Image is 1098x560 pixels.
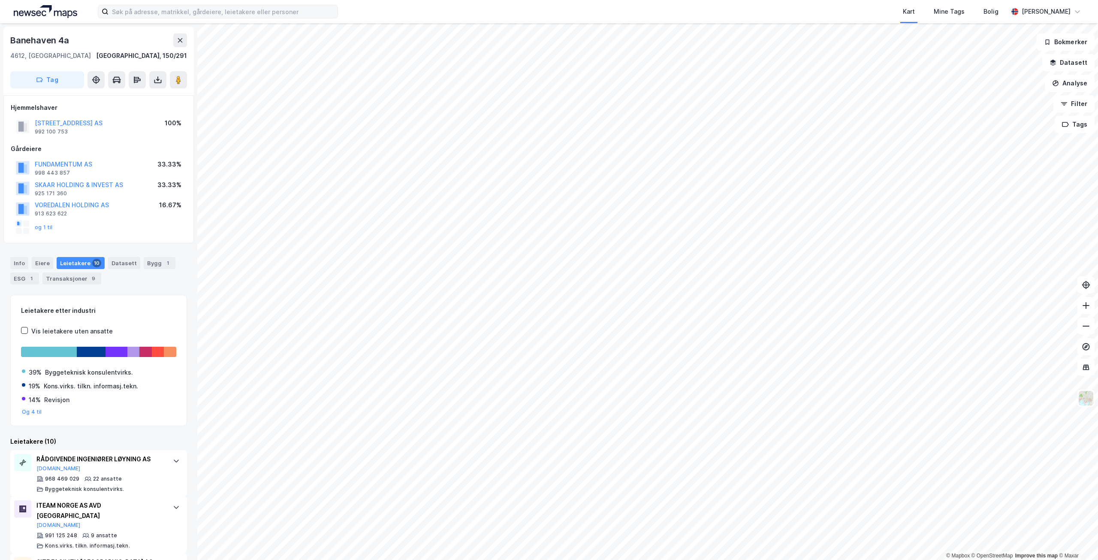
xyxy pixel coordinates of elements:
div: ITEAM NORGE AS AVD [GEOGRAPHIC_DATA] [36,500,164,521]
div: 1 [163,259,172,267]
button: Tag [10,71,84,88]
div: Kart [903,6,915,17]
iframe: Chat Widget [1055,519,1098,560]
div: 4612, [GEOGRAPHIC_DATA] [10,51,91,61]
div: 33.33% [157,180,181,190]
div: 991 125 248 [45,532,77,539]
div: Byggeteknisk konsulentvirks. [45,367,133,378]
div: Bygg [144,257,175,269]
div: [PERSON_NAME] [1022,6,1071,17]
button: Filter [1053,95,1095,112]
div: Leietakere etter industri [21,306,176,316]
div: 9 [89,274,98,283]
div: Byggeteknisk konsulentvirks. [45,486,124,493]
a: Improve this map [1015,553,1058,559]
div: Eiere [32,257,53,269]
div: Kons.virks. tilkn. informasj.tekn. [44,381,138,391]
div: 992 100 753 [35,128,68,135]
div: RÅDGIVENDE INGENIØRER LØYNING AS [36,454,164,464]
div: Bolig [983,6,998,17]
div: 39% [29,367,42,378]
input: Søk på adresse, matrikkel, gårdeiere, leietakere eller personer [109,5,338,18]
div: 913 623 622 [35,210,67,217]
div: Banehaven 4a [10,33,71,47]
div: Leietakere (10) [10,436,187,447]
img: logo.a4113a55bc3d86da70a041830d287a7e.svg [14,5,77,18]
div: 33.33% [157,159,181,170]
div: Datasett [108,257,140,269]
div: 14% [29,395,41,405]
button: [DOMAIN_NAME] [36,522,81,529]
div: 10 [92,259,101,267]
div: Transaksjoner [42,272,101,285]
div: Kontrollprogram for chat [1055,519,1098,560]
div: 22 ansatte [93,475,122,482]
div: Leietakere [57,257,105,269]
div: 998 443 857 [35,170,70,176]
div: Gårdeiere [11,144,187,154]
img: Z [1078,390,1094,406]
button: Tags [1055,116,1095,133]
button: Datasett [1042,54,1095,71]
div: 1 [27,274,36,283]
div: 925 171 360 [35,190,67,197]
div: 968 469 029 [45,475,79,482]
a: OpenStreetMap [971,553,1013,559]
div: Kons.virks. tilkn. informasj.tekn. [45,542,130,549]
div: 19% [29,381,40,391]
div: 100% [165,118,181,128]
div: 9 ansatte [91,532,117,539]
div: [GEOGRAPHIC_DATA], 150/291 [96,51,187,61]
a: Mapbox [946,553,970,559]
div: Mine Tags [934,6,965,17]
button: [DOMAIN_NAME] [36,465,81,472]
div: Hjemmelshaver [11,103,187,113]
button: Analyse [1045,75,1095,92]
div: Vis leietakere uten ansatte [31,326,113,336]
button: Og 4 til [22,409,42,415]
div: Revisjon [44,395,69,405]
div: ESG [10,272,39,285]
div: Info [10,257,28,269]
div: 16.67% [159,200,181,210]
button: Bokmerker [1037,33,1095,51]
